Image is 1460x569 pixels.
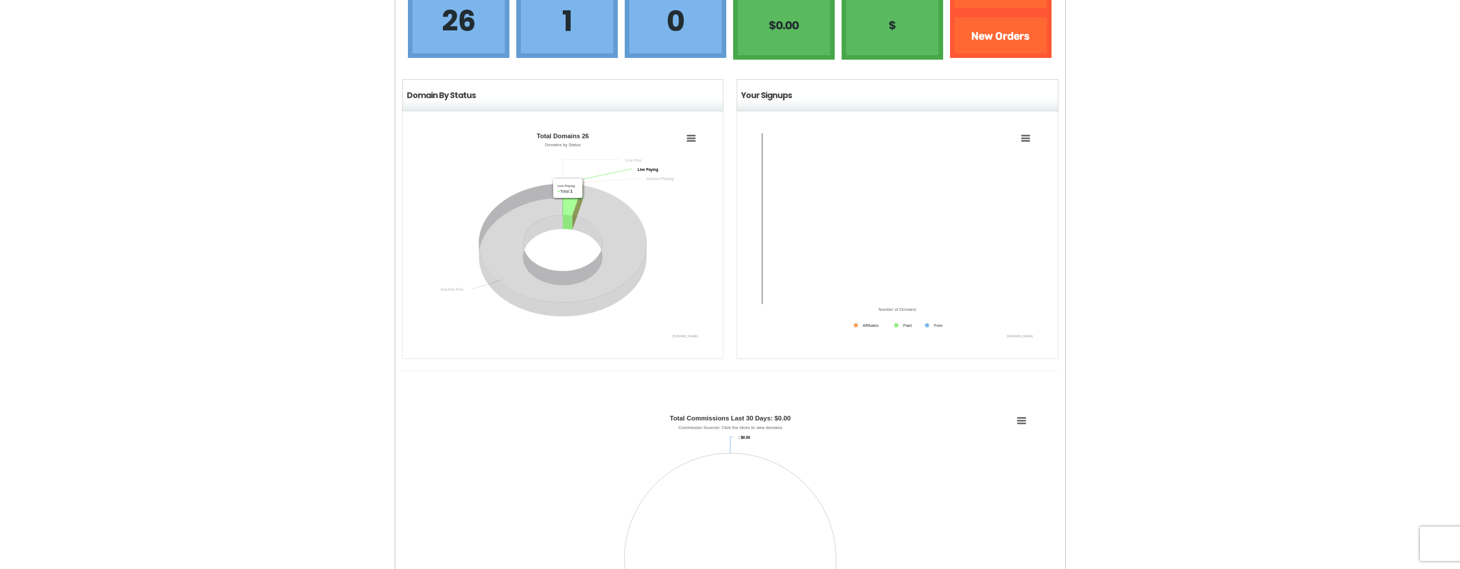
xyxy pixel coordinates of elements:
h2: Domain By Status [407,84,719,107]
text: Live Paying [637,167,658,172]
text: [DOMAIN_NAME] [672,334,698,338]
tspan: Free [934,322,943,328]
tspan: Paid [904,322,912,328]
a: New Orders [950,13,1052,58]
text: : $0.00 [738,435,750,440]
h2: $ [856,14,929,37]
text: Total Domains 26 [536,132,589,139]
text: Total Commissions Last 30 Days: $0.00 [669,414,791,421]
text: Inactive Paying [647,177,673,181]
h1: 1 [531,8,604,34]
svg: Total Domains 26 [411,119,715,349]
h1: 26 [422,8,495,34]
text: [DOMAIN_NAME] [1007,334,1033,338]
text: Number of Domains [878,307,916,312]
h1: 0 [639,8,712,34]
text: Live Free [625,158,642,162]
h2: $0.00 [747,14,820,37]
text: Inactive Free [441,287,464,291]
text: Commission Sources: Click the slices to view domains [678,425,782,430]
h2: Your Signups [741,84,1054,107]
tspan: Affiliates [863,322,879,328]
text: Domains by Status [545,142,581,147]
